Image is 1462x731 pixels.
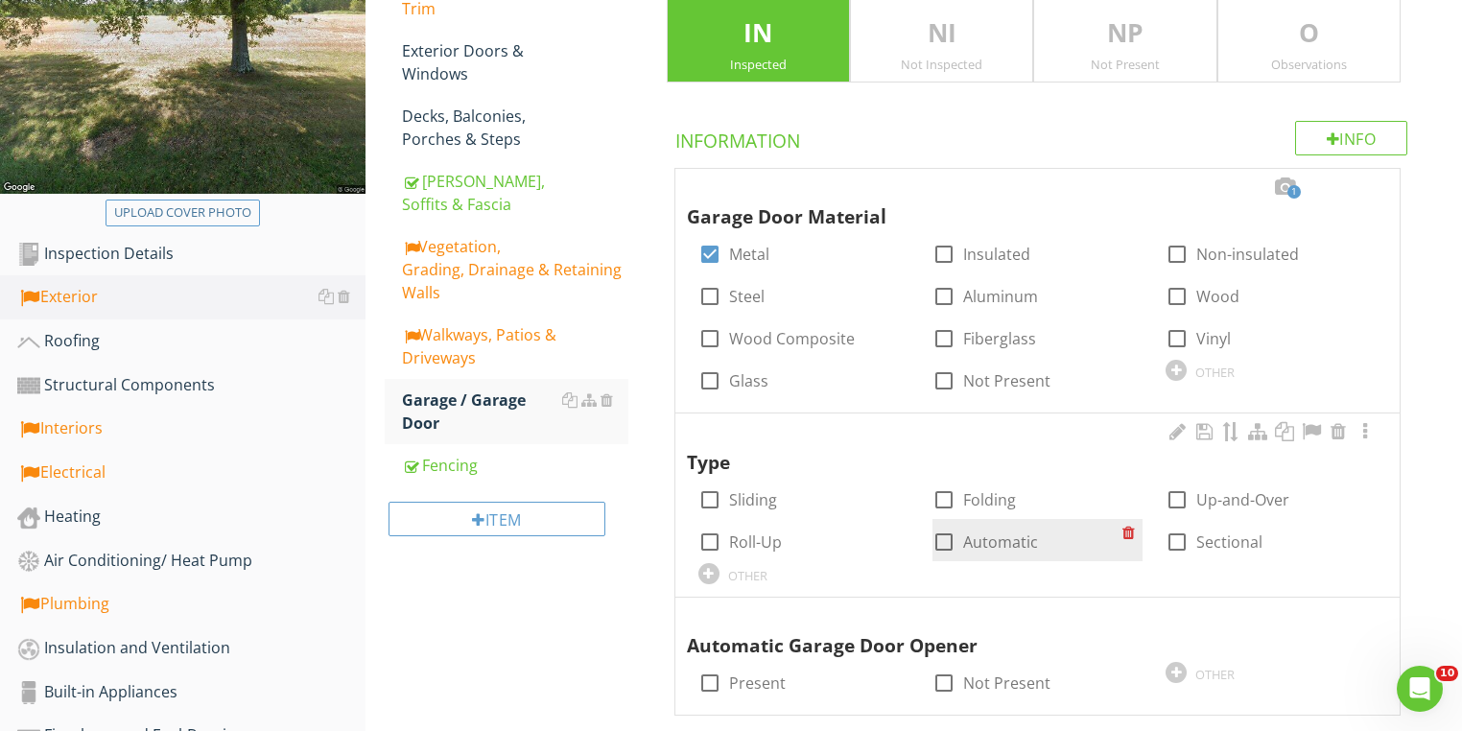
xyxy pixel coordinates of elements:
[1196,287,1239,306] label: Wood
[963,490,1016,509] label: Folding
[851,14,1032,53] p: NI
[1196,532,1262,552] label: Sectional
[729,245,769,264] label: Metal
[114,203,251,223] div: Upload cover photo
[17,636,365,661] div: Insulation and Ventilation
[1195,365,1235,380] div: OTHER
[851,57,1032,72] div: Not Inspected
[17,373,365,398] div: Structural Components
[402,170,628,216] div: [PERSON_NAME], Soffits & Fascia
[402,235,628,304] div: Vegetation, Grading, Drainage & Retaining Walls
[1218,57,1400,72] div: Observations
[963,245,1030,264] label: Insulated
[402,389,628,435] div: Garage / Garage Door
[402,323,628,369] div: Walkways, Patios & Driveways
[402,454,628,477] div: Fencing
[1287,185,1301,199] span: 1
[17,592,365,617] div: Plumbing
[729,287,765,306] label: Steel
[687,421,1354,477] div: Type
[17,285,365,310] div: Exterior
[1218,14,1400,53] p: O
[1196,490,1289,509] label: Up-and-Over
[668,57,849,72] div: Inspected
[729,371,768,390] label: Glass
[1196,245,1299,264] label: Non-insulated
[729,532,782,552] label: Roll-Up
[1295,121,1408,155] div: Info
[963,287,1038,306] label: Aluminum
[402,39,628,85] div: Exterior Doors & Windows
[1195,667,1235,682] div: OTHER
[17,242,365,267] div: Inspection Details
[106,200,260,226] button: Upload cover photo
[17,549,365,574] div: Air Conditioning/ Heat Pump
[402,105,628,151] div: Decks, Balconies, Porches & Steps
[687,605,1354,661] div: Automatic Garage Door Opener
[17,329,365,354] div: Roofing
[1436,666,1458,681] span: 10
[729,329,855,348] label: Wood Composite
[17,416,365,441] div: Interiors
[17,680,365,705] div: Built-in Appliances
[17,505,365,530] div: Heating
[1034,14,1215,53] p: NP
[687,177,1354,232] div: Garage Door Material
[963,371,1050,390] label: Not Present
[963,532,1038,552] label: Automatic
[389,502,605,536] div: Item
[729,490,777,509] label: Sliding
[668,14,849,53] p: IN
[1397,666,1443,712] iframe: Intercom live chat
[963,329,1036,348] label: Fiberglass
[729,673,786,693] label: Present
[728,568,767,583] div: OTHER
[963,673,1050,693] label: Not Present
[675,121,1407,153] h4: Information
[1034,57,1215,72] div: Not Present
[17,460,365,485] div: Electrical
[1196,329,1231,348] label: Vinyl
